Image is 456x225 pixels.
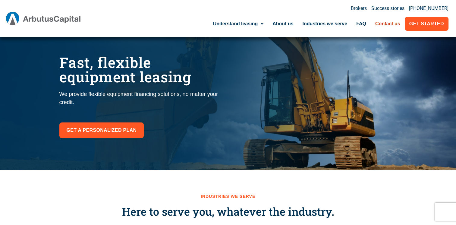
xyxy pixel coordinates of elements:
[405,17,448,31] a: Get Started
[59,90,222,106] p: We provide flexible equipment financing solutions, no matter your credit.
[268,17,298,31] a: About us
[59,122,144,138] a: Get a personalized plan
[409,6,448,11] a: [PHONE_NUMBER]
[209,17,268,31] a: Understand leasing
[67,126,137,135] span: Get a personalized plan
[351,6,367,11] a: Brokers
[371,17,405,31] a: Contact us
[352,17,371,31] a: FAQ
[56,205,400,218] h3: Here to serve you, whatever the industry.
[371,6,404,11] a: Success stories
[56,194,400,199] h2: Industries we serve
[298,17,352,31] a: Industries we serve
[59,55,222,84] h1: Fast, flexible equipment leasing​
